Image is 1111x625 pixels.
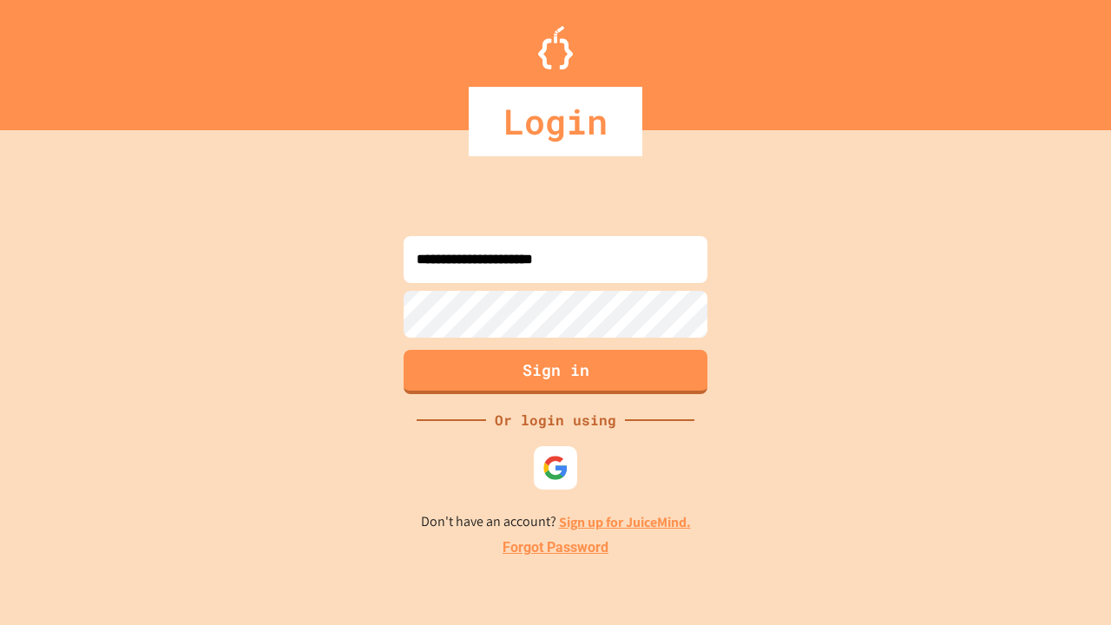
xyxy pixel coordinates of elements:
button: Sign in [404,350,707,394]
a: Forgot Password [503,537,608,558]
p: Don't have an account? [421,511,691,533]
div: Login [469,87,642,156]
img: google-icon.svg [542,455,569,481]
div: Or login using [486,410,625,431]
img: Logo.svg [538,26,573,69]
a: Sign up for JuiceMind. [559,513,691,531]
